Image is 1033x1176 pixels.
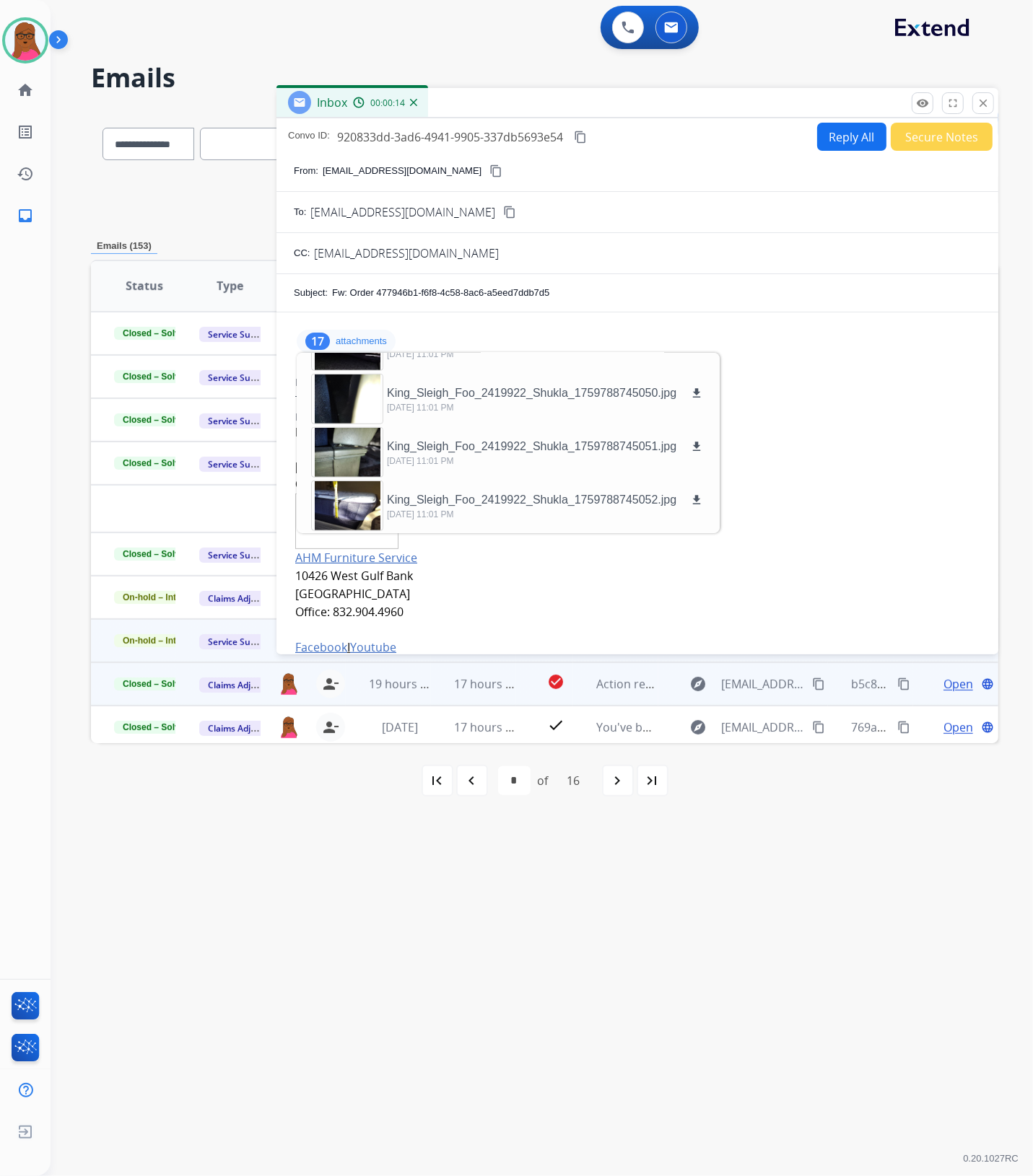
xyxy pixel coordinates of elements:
[17,165,34,183] mat-icon: history
[114,327,199,340] span: Closed – Solved
[114,370,199,383] span: Closed – Solved
[279,672,300,695] img: agent-avatar
[382,719,418,735] span: [DATE]
[5,20,45,61] img: avatar
[295,493,398,549] img: 8c28e983-ca54-44ee-959d-f5c84687b284
[609,772,627,789] mat-icon: navigate_next
[897,677,910,690] mat-icon: content_copy
[294,205,306,219] p: To:
[199,413,282,429] span: Service Support
[454,719,526,735] span: 17 hours ago
[295,639,347,655] a: Facebook
[387,491,676,509] p: King_Sleigh_Foo_2419922_Shukla_1759788745052.jpg
[295,392,980,407] div: To:
[722,675,805,693] span: [EMAIL_ADDRESS][DOMAIN_NAME]
[317,95,347,110] span: Inbox
[489,164,502,177] mat-icon: content_copy
[199,370,282,385] span: Service Support
[199,634,282,649] span: Service Support
[294,164,318,178] p: From:
[336,335,387,347] p: attachments
[556,766,592,795] div: 16
[981,721,994,734] mat-icon: language
[295,476,980,493] div: Care Team
[17,207,34,224] mat-icon: inbox
[943,675,973,693] span: Open
[322,719,339,736] mat-icon: person_remove
[91,63,998,92] h2: Emails
[114,457,199,470] span: Closed – Solved
[217,277,243,294] span: Type
[295,550,417,566] a: AHM Furniture Service
[387,455,705,467] p: [DATE] 11:01 PM
[199,548,282,563] span: Service Support
[690,675,707,693] mat-icon: explore
[387,385,676,402] p: King_Sleigh_Foo_2419922_Shukla_1759788745050.jpg
[690,387,703,400] mat-icon: download
[387,402,705,413] p: [DATE] 11:01 PM
[295,424,980,442] div: Hello, please see item below.
[199,457,282,472] span: Service Support
[199,591,298,606] span: Claims Adjudication
[17,82,34,99] mat-icon: home
[943,719,973,736] span: Open
[294,286,328,300] p: Subject:
[463,772,481,789] mat-icon: navigate_before
[690,719,707,736] mat-icon: explore
[295,410,980,424] div: Date:
[323,164,481,178] p: [EMAIL_ADDRESS][DOMAIN_NAME]
[722,719,805,736] span: [EMAIL_ADDRESS][DOMAIN_NAME]
[114,677,199,690] span: Closed – Solved
[295,568,413,584] b: 10426 West Gulf Bank
[295,375,980,390] div: From:
[279,716,300,738] img: agent-avatar
[314,245,499,261] span: [EMAIL_ADDRESS][DOMAIN_NAME]
[350,639,396,655] a: Youtube
[596,676,903,692] span: Action required: Extend claim approved for replacement
[644,772,661,789] mat-icon: last_page
[114,634,206,647] span: On-hold – Internal
[347,639,350,655] u: I
[963,1150,1019,1167] p: 0.20.1027RC
[387,509,705,520] p: [DATE] 11:01 PM
[288,128,330,146] p: Convo ID:
[891,123,993,151] button: Secure Notes
[114,591,206,604] span: On-hold – Internal
[977,97,990,110] mat-icon: close
[114,721,199,734] span: Closed – Solved
[429,772,446,789] mat-icon: first_page
[369,676,440,692] span: 19 hours ago
[946,97,959,110] mat-icon: fullscreen
[387,438,676,455] p: King_Sleigh_Foo_2419922_Shukla_1759788745051.jpg
[114,413,199,426] span: Closed – Solved
[294,246,310,260] p: CC:
[812,721,825,734] mat-icon: content_copy
[981,677,994,690] mat-icon: language
[812,677,825,690] mat-icon: content_copy
[199,677,298,693] span: Claims Adjudication
[547,716,565,734] mat-icon: check
[199,721,298,736] span: Claims Adjudication
[305,333,330,350] div: 17
[295,459,980,476] div: [PERSON_NAME]
[547,673,565,690] mat-icon: check_circle
[126,277,163,294] span: Status
[370,97,405,109] span: 00:00:14
[817,123,886,151] button: Reply All
[690,440,703,453] mat-icon: download
[310,203,495,221] span: [EMAIL_ADDRESS][DOMAIN_NAME]
[503,206,516,219] mat-icon: content_copy
[538,772,549,789] div: of
[91,239,157,254] p: Emails (153)
[322,675,339,693] mat-icon: person_remove
[332,286,549,300] p: Fw: Order 477946b1-f6f8-4c58-8ac6-a5eed7ddb7d5
[199,327,282,342] span: Service Support
[387,348,705,360] p: [DATE] 11:01 PM
[17,123,34,141] mat-icon: list_alt
[114,548,199,561] span: Closed – Solved
[295,604,404,620] b: Office: 832.904.4960
[897,721,910,734] mat-icon: content_copy
[690,493,703,506] mat-icon: download
[574,131,587,144] mat-icon: content_copy
[337,129,563,145] span: 920833dd-3ad6-4941-9905-337db5693e54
